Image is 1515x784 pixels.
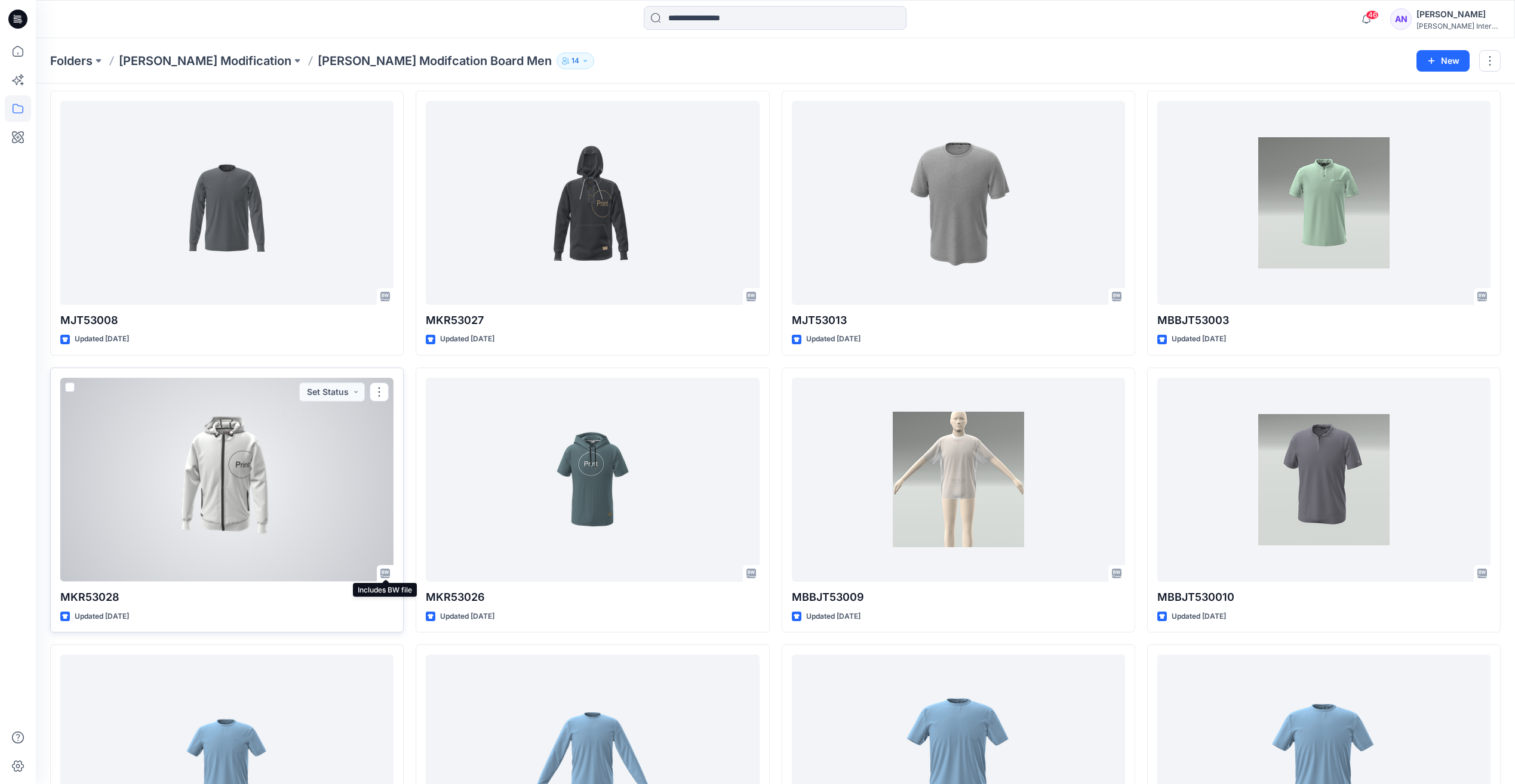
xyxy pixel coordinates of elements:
p: MBBJT530010 [1157,589,1491,606]
a: MBBJT53003 [1157,101,1491,304]
p: MJT53013 [792,312,1125,329]
p: Updated [DATE] [75,610,129,623]
p: MJT53008 [60,312,394,329]
a: MJT53008 [60,101,394,304]
p: MBBJT53009 [792,589,1125,606]
div: [PERSON_NAME] International [1416,21,1500,30]
a: [PERSON_NAME] Modification [119,53,291,69]
a: MKR53027 [426,101,759,304]
button: 14 [557,53,594,69]
a: MBBJT53009 [792,378,1125,581]
a: Folders [50,53,93,69]
p: MBBJT53003 [1157,312,1491,329]
a: MKR53028 [60,378,394,581]
p: Updated [DATE] [806,610,861,623]
button: New [1416,50,1470,72]
span: 46 [1366,10,1379,20]
a: MJT53013 [792,101,1125,304]
p: MKR53028 [60,589,394,606]
p: [PERSON_NAME] Modifcation Board Men [318,53,552,69]
p: Updated [DATE] [75,333,129,345]
p: Updated [DATE] [1172,610,1226,623]
div: [PERSON_NAME] [1416,7,1500,21]
div: AN [1390,8,1412,30]
p: 14 [571,54,579,67]
a: MKR53026 [426,378,759,581]
p: Updated [DATE] [806,333,861,345]
p: MKR53026 [426,589,759,606]
p: MKR53027 [426,312,759,329]
p: Updated [DATE] [440,333,494,345]
a: MBBJT530010 [1157,378,1491,581]
p: Updated [DATE] [440,610,494,623]
p: Updated [DATE] [1172,333,1226,345]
